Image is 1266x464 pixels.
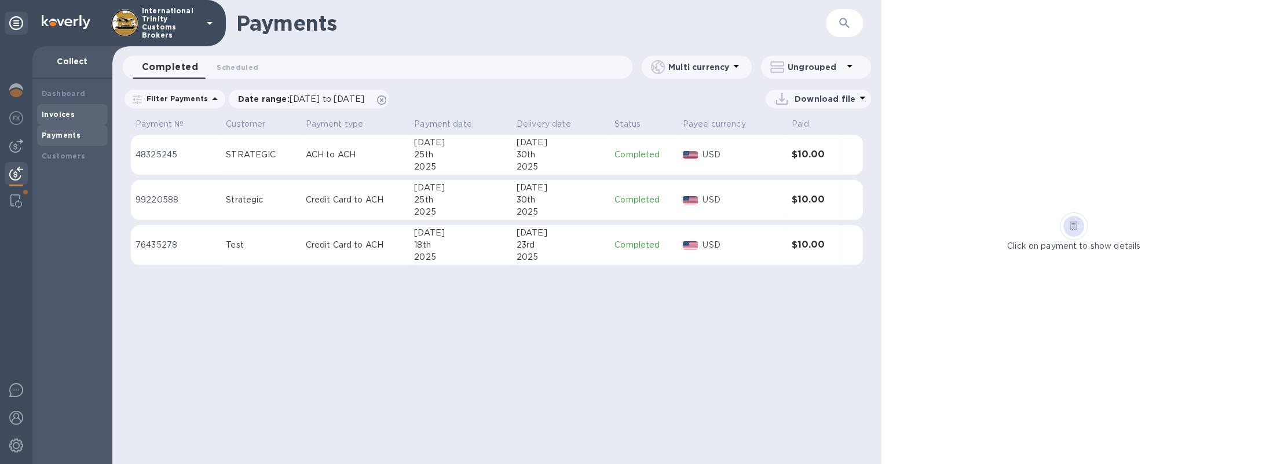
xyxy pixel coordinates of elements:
[414,206,507,218] div: 2025
[517,149,605,161] div: 30th
[614,149,674,161] p: Completed
[42,89,86,98] b: Dashboard
[414,161,507,173] div: 2025
[226,118,265,130] p: Customer
[614,194,674,206] p: Completed
[238,93,370,105] p: Date range :
[136,118,199,130] span: Payment №
[792,240,835,251] h3: $10.00
[136,239,217,251] p: 76435278
[226,194,296,206] div: Strategic
[517,118,586,130] span: Delivery date
[226,149,296,161] div: STRATEGIC
[142,94,208,104] p: Filter Payments
[414,137,507,149] div: [DATE]
[136,149,217,161] p: 48325245
[517,251,605,263] div: 2025
[226,239,296,251] div: Test
[614,239,674,251] p: Completed
[517,182,605,194] div: [DATE]
[42,131,81,139] b: Payments
[614,118,656,130] span: Status
[1007,240,1140,252] p: Click on payment to show details
[42,152,86,160] b: Customers
[142,7,200,39] p: International Trinity Customs Brokers
[226,118,280,130] span: Customer
[788,61,843,73] p: Ungrouped
[414,227,507,239] div: [DATE]
[306,118,364,130] p: Payment type
[414,118,472,130] p: Payment date
[517,239,605,251] div: 23rd
[614,118,641,130] p: Status
[236,11,738,35] h1: Payments
[306,194,405,206] p: Credit Card to ACH
[414,149,507,161] div: 25th
[290,94,364,104] span: [DATE] to [DATE]
[306,149,405,161] p: ACH to ACH
[702,194,782,206] p: USD
[683,241,698,249] img: USD
[414,182,507,194] div: [DATE]
[517,137,605,149] div: [DATE]
[517,227,605,239] div: [DATE]
[306,239,405,251] p: Credit Card to ACH
[792,118,825,130] span: Paid
[42,15,90,29] img: Logo
[414,251,507,263] div: 2025
[306,118,379,130] span: Payment type
[683,196,698,204] img: USD
[702,239,782,251] p: USD
[792,118,810,130] p: Paid
[136,194,217,206] p: 99220588
[792,194,835,205] h3: $10.00
[217,61,258,73] span: Scheduled
[683,118,746,130] p: Payee currency
[414,239,507,251] div: 18th
[42,56,103,67] p: Collect
[683,118,761,130] span: Payee currency
[517,194,605,206] div: 30th
[136,118,184,130] p: Payment №
[42,110,75,119] b: Invoices
[517,161,605,173] div: 2025
[702,149,782,161] p: USD
[792,149,835,160] h3: $10.00
[517,118,571,130] p: Delivery date
[414,194,507,206] div: 25th
[683,151,698,159] img: USD
[517,206,605,218] div: 2025
[414,118,487,130] span: Payment date
[795,93,855,105] p: Download file
[142,59,198,75] span: Completed
[668,61,729,73] p: Multi currency
[229,90,389,108] div: Date range:[DATE] to [DATE]
[9,111,23,125] img: Foreign exchange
